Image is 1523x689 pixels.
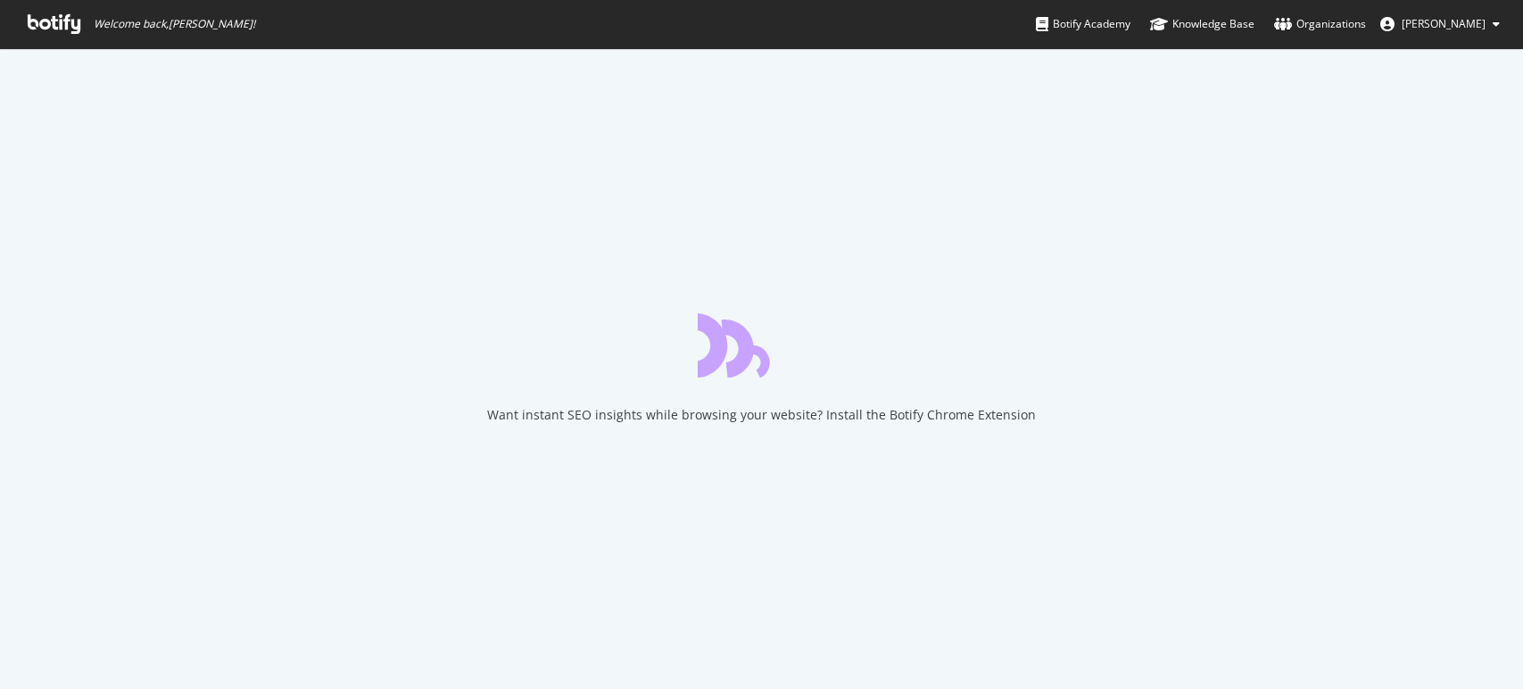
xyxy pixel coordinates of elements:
[1402,16,1486,31] span: Kristiina Halme
[1036,15,1130,33] div: Botify Academy
[487,406,1036,424] div: Want instant SEO insights while browsing your website? Install the Botify Chrome Extension
[1274,15,1366,33] div: Organizations
[1150,15,1254,33] div: Knowledge Base
[1366,10,1514,38] button: [PERSON_NAME]
[94,17,255,31] span: Welcome back, [PERSON_NAME] !
[698,313,826,378] div: animation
